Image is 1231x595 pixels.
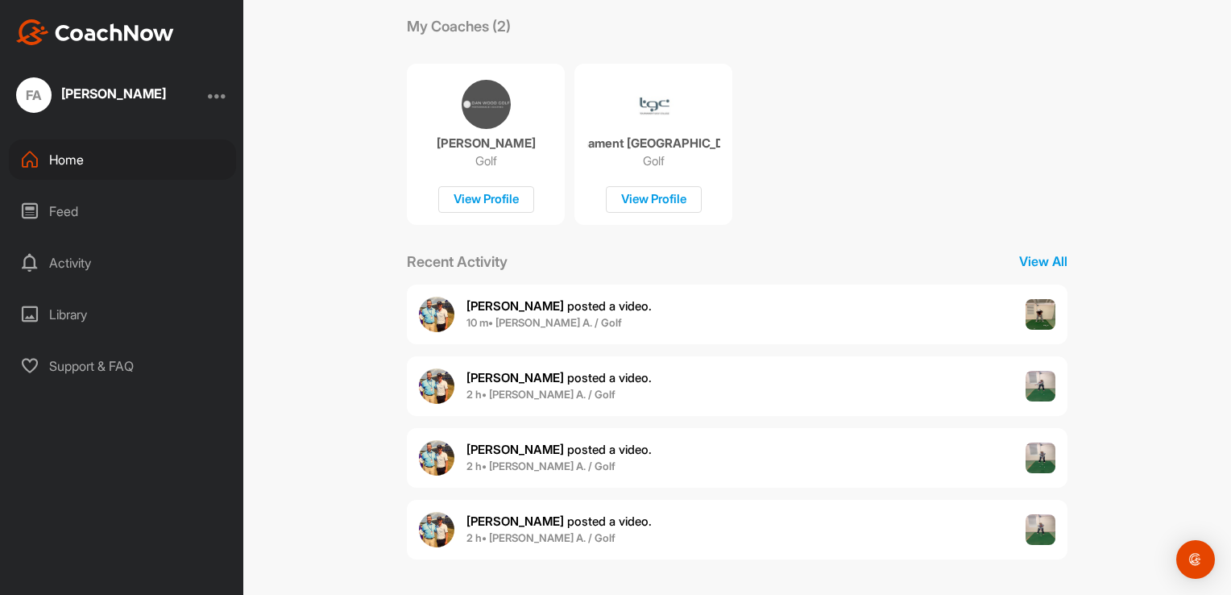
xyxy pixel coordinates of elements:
[462,80,511,129] img: coach avatar
[16,77,52,113] div: FA
[466,514,652,529] span: posted a video .
[466,514,564,529] b: [PERSON_NAME]
[466,388,615,401] b: 2 h • [PERSON_NAME] A. / Golf
[587,135,720,152] p: Tournament [GEOGRAPHIC_DATA]
[475,153,497,169] p: Golf
[438,186,534,213] div: View Profile
[419,440,454,476] img: user avatar
[9,191,236,231] div: Feed
[466,442,652,457] span: posted a video .
[1176,540,1215,579] div: Open Intercom Messenger
[419,368,454,404] img: user avatar
[466,370,564,385] b: [PERSON_NAME]
[466,442,564,457] b: [PERSON_NAME]
[419,297,454,332] img: user avatar
[466,298,652,314] span: posted a video .
[437,135,536,152] p: [PERSON_NAME]
[629,80,678,129] img: coach avatar
[466,531,615,544] b: 2 h • [PERSON_NAME] A. / Golf
[407,15,511,37] p: My Coaches (2)
[643,153,665,169] p: Golf
[466,316,622,329] b: 10 m • [PERSON_NAME] A. / Golf
[1026,299,1056,330] img: post image
[16,19,174,45] img: CoachNow
[407,251,508,273] p: Recent Activity
[606,186,702,213] div: View Profile
[419,512,454,547] img: user avatar
[9,243,236,283] div: Activity
[466,370,652,385] span: posted a video .
[1026,371,1056,402] img: post image
[61,87,166,100] div: [PERSON_NAME]
[1019,252,1067,271] p: View All
[9,346,236,386] div: Support & FAQ
[9,139,236,180] div: Home
[466,460,615,472] b: 2 h • [PERSON_NAME] A. / Golf
[9,294,236,335] div: Library
[1026,443,1056,473] img: post image
[466,298,564,314] b: [PERSON_NAME]
[1026,514,1056,545] img: post image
